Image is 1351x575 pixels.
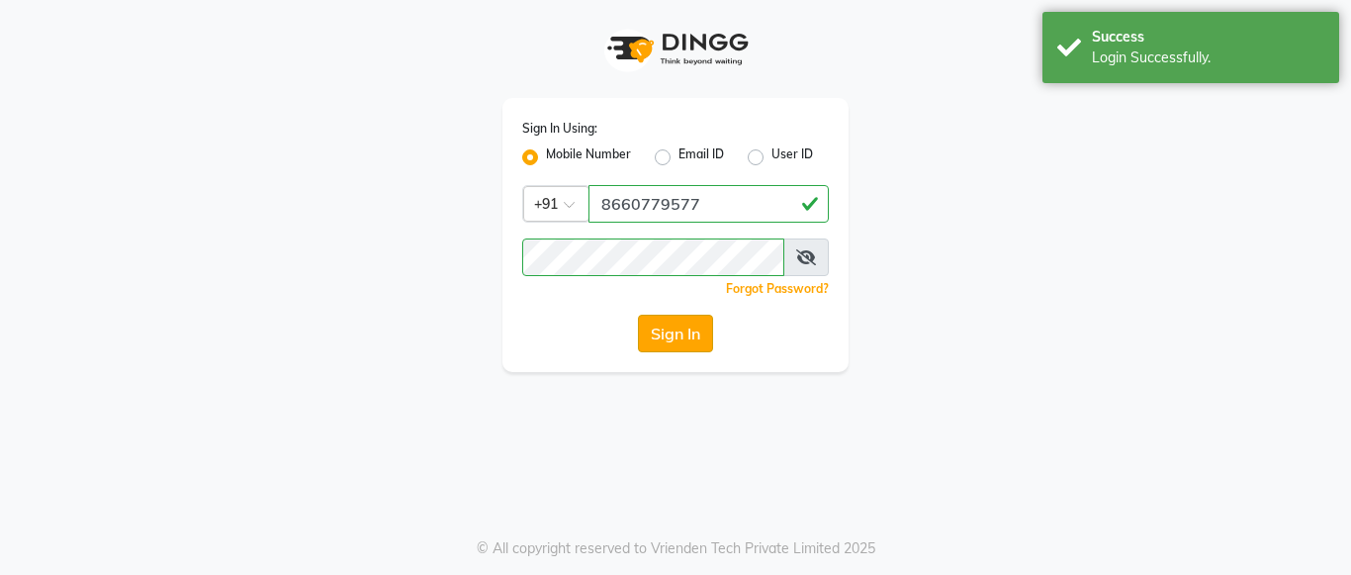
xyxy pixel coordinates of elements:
[522,239,784,276] input: Username
[522,120,597,138] label: Sign In Using:
[588,185,829,223] input: Username
[726,281,829,296] a: Forgot Password?
[596,20,755,78] img: logo1.svg
[678,145,724,169] label: Email ID
[1092,27,1324,48] div: Success
[771,145,813,169] label: User ID
[546,145,631,169] label: Mobile Number
[638,315,713,352] button: Sign In
[1092,48,1324,68] div: Login Successfully.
